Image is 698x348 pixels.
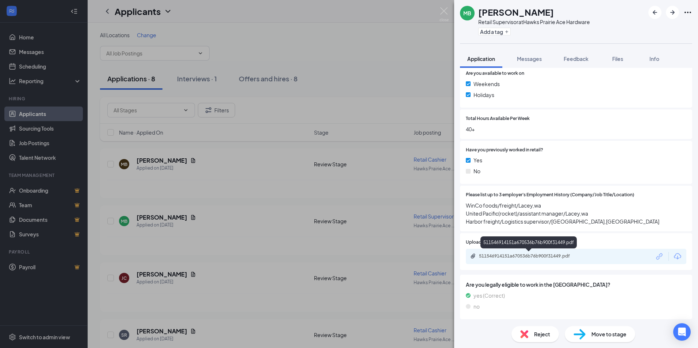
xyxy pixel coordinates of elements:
svg: Plus [505,30,509,34]
span: Yes [473,156,482,164]
div: Open Intercom Messenger [673,323,691,341]
span: Application [467,55,495,62]
div: MB [463,9,471,17]
h1: [PERSON_NAME] [478,6,554,18]
span: Please list up to 3 employer's Employment History (Company/Job Title/Location) [466,192,634,198]
span: yes (Correct) [473,291,505,299]
span: Holidays [473,91,494,99]
svg: Ellipses [683,8,692,17]
span: WinCo foods/freight/Lacey,wa United Pacific(rocket)/assistant manager/Lacey,wa Harbor freight/Log... [466,201,686,225]
span: Weekends [473,80,500,88]
span: Upload Resume [466,239,499,246]
span: no [473,302,480,310]
button: ArrowLeftNew [648,6,661,19]
div: Retail Supervisor at Hawks Prairie Ace Hardware [478,18,590,26]
span: Have you previously worked in retail? [466,147,543,154]
span: Are you available to work on [466,70,524,77]
svg: Paperclip [470,253,476,259]
svg: Link [655,252,664,261]
span: No [473,167,480,175]
svg: ArrowRight [668,8,677,17]
span: Move to stage [591,330,626,338]
span: 40+ [466,125,686,133]
span: Feedback [564,55,588,62]
a: Paperclip511546914151a670536b76b900f31449.pdf [470,253,588,260]
span: Reject [534,330,550,338]
span: Messages [517,55,542,62]
svg: Download [673,252,682,261]
div: 511546914151a670536b76b900f31449.pdf [480,236,577,248]
span: Files [612,55,623,62]
div: 511546914151a670536b76b900f31449.pdf [479,253,581,259]
span: Info [649,55,659,62]
span: Are you legally eligible to work in the [GEOGRAPHIC_DATA]? [466,281,686,289]
button: PlusAdd a tag [478,28,511,35]
svg: ArrowLeftNew [651,8,659,17]
button: ArrowRight [666,6,679,19]
span: Total Hours Available Per Week [466,115,530,122]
